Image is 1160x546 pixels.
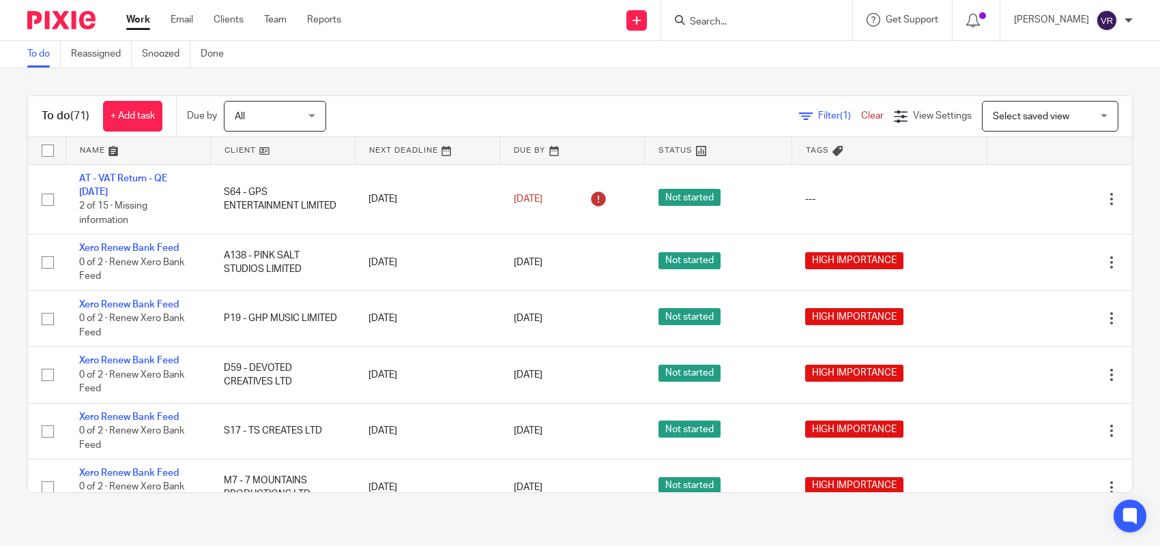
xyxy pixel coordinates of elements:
td: P19 - GHP MUSIC LIMITED [210,290,355,346]
span: 2 of 15 · Missing information [79,201,147,225]
td: [DATE] [355,347,499,403]
span: [DATE] [514,483,542,492]
span: Tags [806,147,829,154]
a: + Add task [103,101,162,132]
span: [DATE] [514,258,542,267]
span: [DATE] [514,426,542,436]
a: Xero Renew Bank Feed [79,356,179,365]
span: [DATE] [514,314,542,323]
a: Xero Renew Bank Feed [79,300,179,309]
span: [DATE] [514,194,542,204]
a: Reports [307,13,341,27]
p: Due by [187,109,217,123]
a: Work [126,13,150,27]
span: 0 of 2 · Renew Xero Bank Feed [79,483,184,506]
span: Not started [658,365,721,382]
span: View Settings [913,111,972,121]
a: Clear [861,111,884,121]
span: Not started [658,189,721,206]
td: [DATE] [355,459,499,515]
span: (1) [840,111,851,121]
span: 0 of 2 · Renew Xero Bank Feed [79,426,184,450]
input: Search [688,16,811,29]
td: M7 - 7 MOUNTAINS PRODUCTIONS LTD [210,459,355,515]
a: To do [27,41,61,67]
a: Done [201,41,234,67]
td: [DATE] [355,403,499,459]
td: [DATE] [355,290,499,346]
span: HIGH IMPORTANCE [805,421,903,438]
span: HIGH IMPORTANCE [805,365,903,382]
img: Pixie [27,11,96,29]
span: Not started [658,252,721,269]
p: [PERSON_NAME] [1014,13,1089,27]
td: [DATE] [355,234,499,290]
a: Xero Renew Bank Feed [79,412,179,422]
a: Xero Renew Bank Feed [79,243,179,253]
td: D59 - DEVOTED CREATIVES LTD [210,347,355,403]
span: Not started [658,308,721,325]
div: --- [805,192,974,206]
a: AT - VAT Return - QE [DATE] [79,174,167,197]
span: Not started [658,477,721,494]
a: Snoozed [142,41,190,67]
span: HIGH IMPORTANCE [805,252,903,269]
a: Clients [214,13,244,27]
span: 0 of 2 · Renew Xero Bank Feed [79,314,184,337]
a: Xero Renew Bank Feed [79,468,179,478]
span: [DATE] [514,370,542,380]
span: Get Support [886,15,938,25]
span: 0 of 2 · Renew Xero Bank Feed [79,370,184,394]
span: HIGH IMPORTANCE [805,308,903,325]
span: HIGH IMPORTANCE [805,477,903,494]
a: Team [264,13,287,27]
span: (71) [70,110,89,121]
span: All [235,112,245,121]
td: A138 - PINK SALT STUDIOS LIMITED [210,234,355,290]
td: [DATE] [355,164,499,234]
a: Reassigned [71,41,132,67]
span: Filter [818,111,861,121]
span: Not started [658,421,721,438]
td: S64 - GPS ENTERTAINMENT LIMITED [210,164,355,234]
td: S17 - TS CREATES LTD [210,403,355,459]
h1: To do [42,109,89,123]
a: Email [171,13,193,27]
span: Select saved view [993,112,1069,121]
img: svg%3E [1096,10,1118,31]
span: 0 of 2 · Renew Xero Bank Feed [79,258,184,282]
